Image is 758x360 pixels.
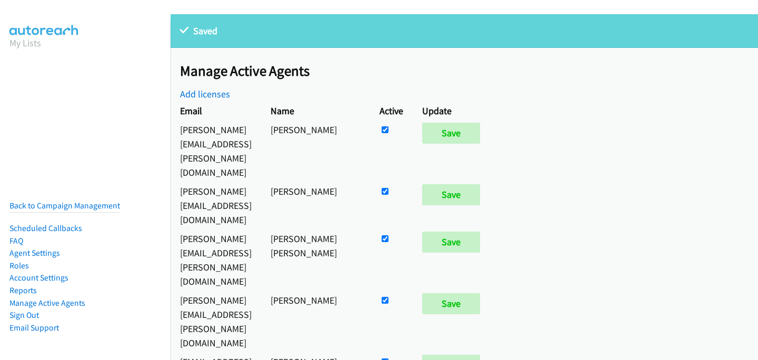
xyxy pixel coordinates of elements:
a: My Lists [9,37,41,49]
input: Save [422,123,480,144]
td: [PERSON_NAME][EMAIL_ADDRESS][DOMAIN_NAME] [171,182,261,229]
a: Sign Out [9,310,39,320]
a: Account Settings [9,273,68,283]
a: Add licenses [180,88,230,100]
h2: Manage Active Agents [180,62,758,80]
a: Scheduled Callbacks [9,223,82,233]
a: Email Support [9,323,59,333]
p: Saved [180,24,749,38]
td: [PERSON_NAME][EMAIL_ADDRESS][PERSON_NAME][DOMAIN_NAME] [171,120,261,182]
input: Save [422,184,480,205]
a: FAQ [9,236,23,246]
td: [PERSON_NAME][EMAIL_ADDRESS][PERSON_NAME][DOMAIN_NAME] [171,291,261,352]
th: Update [413,101,494,120]
td: [PERSON_NAME] [261,120,370,182]
td: [PERSON_NAME] [PERSON_NAME] [261,229,370,291]
th: Name [261,101,370,120]
td: [PERSON_NAME] [261,182,370,229]
input: Save [422,293,480,314]
td: [PERSON_NAME][EMAIL_ADDRESS][PERSON_NAME][DOMAIN_NAME] [171,229,261,291]
a: Manage Active Agents [9,298,85,308]
td: [PERSON_NAME] [261,291,370,352]
a: Agent Settings [9,248,60,258]
a: Reports [9,285,37,295]
th: Active [370,101,413,120]
a: Roles [9,261,29,271]
th: Email [171,101,261,120]
a: Back to Campaign Management [9,201,120,211]
input: Save [422,232,480,253]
